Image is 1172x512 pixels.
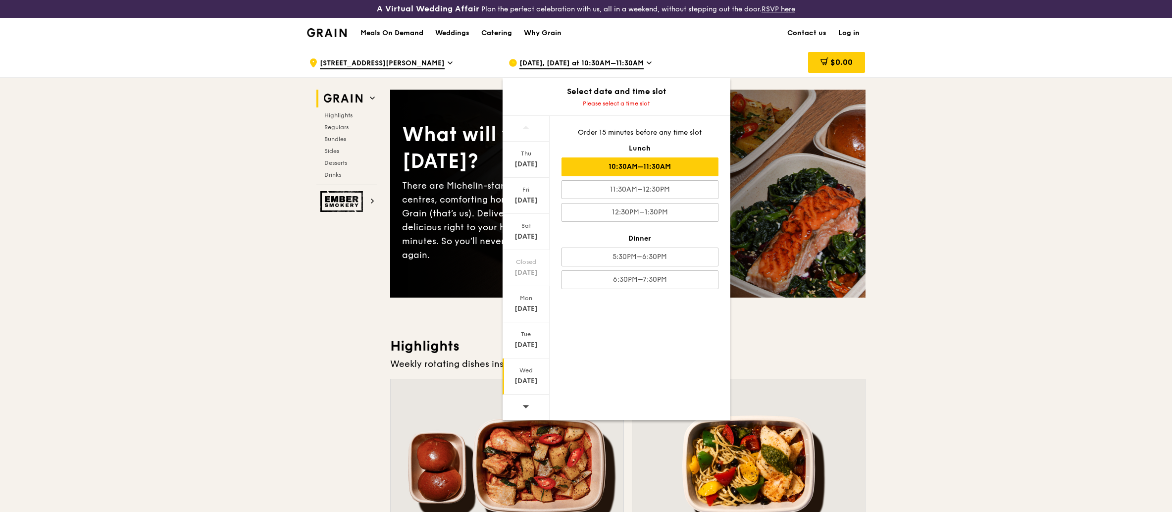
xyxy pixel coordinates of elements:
[390,357,866,371] div: Weekly rotating dishes inspired by flavours from around the world.
[504,159,548,169] div: [DATE]
[504,304,548,314] div: [DATE]
[561,128,718,138] div: Order 15 minutes before any time slot
[561,203,718,222] div: 12:30PM–1:30PM
[324,148,339,154] span: Sides
[518,18,567,48] a: Why Grain
[561,180,718,199] div: 11:30AM–12:30PM
[504,340,548,350] div: [DATE]
[324,159,347,166] span: Desserts
[402,179,628,262] div: There are Michelin-star restaurants, hawker centres, comforting home-cooked classics… and Grain (...
[504,268,548,278] div: [DATE]
[324,171,341,178] span: Drinks
[832,18,866,48] a: Log in
[402,121,628,175] div: What will you eat [DATE]?
[504,232,548,242] div: [DATE]
[504,150,548,157] div: Thu
[561,248,718,266] div: 5:30PM–6:30PM
[561,157,718,176] div: 10:30AM–11:30AM
[561,144,718,154] div: Lunch
[481,18,512,48] div: Catering
[307,28,347,37] img: Grain
[524,18,561,48] div: Why Grain
[320,191,366,212] img: Ember Smokery web logo
[320,58,445,69] span: [STREET_ADDRESS][PERSON_NAME]
[324,112,353,119] span: Highlights
[519,58,644,69] span: [DATE], [DATE] at 10:30AM–11:30AM
[504,376,548,386] div: [DATE]
[360,28,423,38] h1: Meals On Demand
[301,4,871,14] div: Plan the perfect celebration with us, all in a weekend, without stepping out the door.
[830,57,853,67] span: $0.00
[390,337,866,355] h3: Highlights
[503,100,730,107] div: Please select a time slot
[320,90,366,107] img: Grain web logo
[504,258,548,266] div: Closed
[503,86,730,98] div: Select date and time slot
[435,18,469,48] div: Weddings
[324,124,349,131] span: Regulars
[762,5,795,13] a: RSVP here
[504,294,548,302] div: Mon
[429,18,475,48] a: Weddings
[504,366,548,374] div: Wed
[504,222,548,230] div: Sat
[324,136,346,143] span: Bundles
[377,4,479,14] h3: A Virtual Wedding Affair
[307,17,347,47] a: GrainGrain
[475,18,518,48] a: Catering
[504,186,548,194] div: Fri
[561,270,718,289] div: 6:30PM–7:30PM
[504,330,548,338] div: Tue
[781,18,832,48] a: Contact us
[561,234,718,244] div: Dinner
[504,196,548,205] div: [DATE]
